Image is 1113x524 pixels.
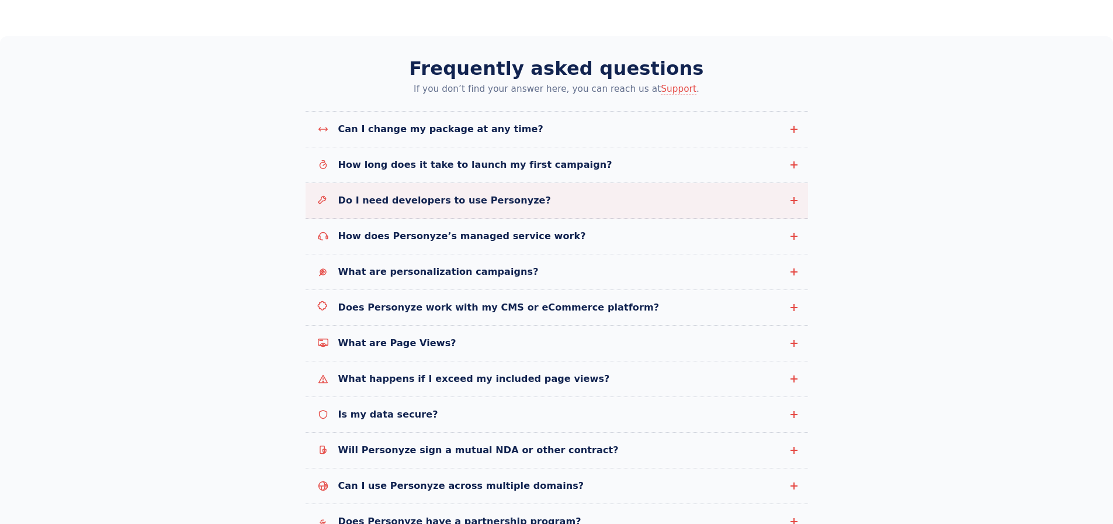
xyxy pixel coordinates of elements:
[338,194,782,208] span: Do I need developers to use Personyze?
[306,361,808,397] summary: What happens if I exceed my included page views?
[306,397,808,432] summary: Is my data secure?
[338,479,782,493] span: Can I use Personyze across multiple domains?
[338,336,782,350] span: What are Page Views?
[338,408,782,422] span: Is my data secure?
[306,254,808,289] summary: What are personalization campaigns?
[306,112,808,147] summary: Can I change my package at any time?
[338,301,782,315] span: Does Personyze work with my CMS or eCommerce platform?
[338,122,782,136] span: Can I change my package at any time?
[8,57,1105,80] h2: Frequently asked questions
[338,265,782,279] span: What are personalization campaigns?
[306,326,808,361] summary: What are Page Views?
[306,468,808,504] summary: Can I use Personyze across multiple domains?
[306,219,808,254] summary: How does Personyze’s managed service work?
[338,443,782,457] span: Will Personyze sign a mutual NDA or other contract?
[338,372,782,386] span: What happens if I exceed my included page views?
[338,158,782,172] span: How long does it take to launch my first campaign?
[338,229,782,243] span: How does Personyze’s managed service work?
[306,147,808,182] summary: How long does it take to launch my first campaign?
[306,183,808,218] summary: Do I need developers to use Personyze?
[661,84,696,95] a: Support
[306,433,808,468] summary: Will Personyze sign a mutual NDA or other contract?
[306,290,808,325] summary: Does Personyze work with my CMS or eCommerce platform?
[8,82,1105,96] p: If you don’t find your answer here, you can reach us at .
